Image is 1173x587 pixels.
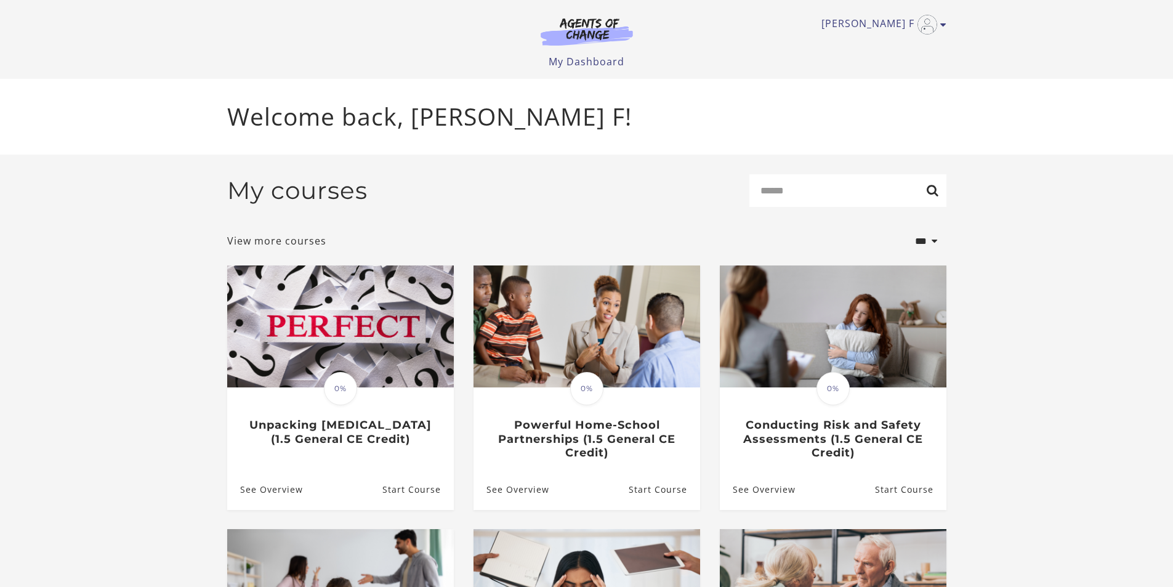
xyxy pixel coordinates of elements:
a: Powerful Home-School Partnerships (1.5 General CE Credit): See Overview [474,469,549,509]
h2: My courses [227,176,368,205]
a: Conducting Risk and Safety Assessments (1.5 General CE Credit): See Overview [720,469,796,509]
h3: Unpacking [MEDICAL_DATA] (1.5 General CE Credit) [240,418,440,446]
a: Powerful Home-School Partnerships (1.5 General CE Credit): Resume Course [628,469,699,509]
p: Welcome back, [PERSON_NAME] F! [227,99,946,135]
h3: Powerful Home-School Partnerships (1.5 General CE Credit) [486,418,687,460]
a: Toggle menu [821,15,940,34]
a: Unpacking Perfectionism (1.5 General CE Credit): Resume Course [382,469,453,509]
a: Conducting Risk and Safety Assessments (1.5 General CE Credit): Resume Course [874,469,946,509]
a: My Dashboard [549,55,624,68]
h3: Conducting Risk and Safety Assessments (1.5 General CE Credit) [733,418,933,460]
span: 0% [570,372,603,405]
a: Unpacking Perfectionism (1.5 General CE Credit): See Overview [227,469,303,509]
a: View more courses [227,233,326,248]
img: Agents of Change Logo [528,17,646,46]
span: 0% [816,372,850,405]
span: 0% [324,372,357,405]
